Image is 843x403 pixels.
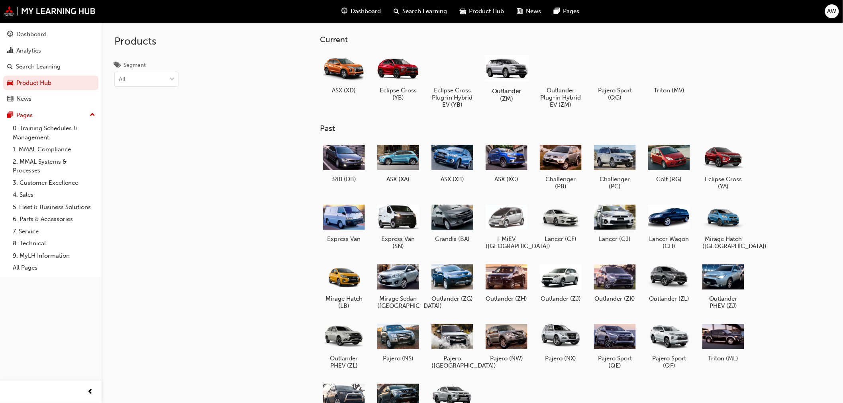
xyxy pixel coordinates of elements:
[591,51,639,104] a: Pajero Sport (QG)
[10,189,98,201] a: 4. Sales
[3,43,98,58] a: Analytics
[377,355,419,362] h5: Pajero (NS)
[374,51,422,104] a: Eclipse Cross (YB)
[517,6,523,16] span: news-icon
[825,4,839,18] button: AW
[648,87,690,94] h5: Triton (MV)
[540,355,582,362] h5: Pajero (NX)
[648,235,690,250] h5: Lancer Wagon (CH)
[323,176,365,183] h5: 380 (DB)
[700,140,747,193] a: Eclipse Cross (YA)
[591,319,639,372] a: Pajero Sport (QE)
[7,112,13,119] span: pages-icon
[16,30,47,39] div: Dashboard
[323,355,365,369] h5: Outlander PHEV (ZL)
[374,200,422,253] a: Express Van (SN)
[483,200,531,253] a: I-MiEV ([GEOGRAPHIC_DATA])
[10,262,98,274] a: All Pages
[563,7,579,16] span: Pages
[510,3,547,20] a: news-iconNews
[431,295,473,302] h5: Outlander (ZG)
[377,295,419,309] h5: Mirage Sedan ([GEOGRAPHIC_DATA])
[594,235,636,243] h5: Lancer (CJ)
[648,295,690,302] h5: Outlander (ZL)
[483,259,531,305] a: Outlander (ZH)
[645,319,693,372] a: Pajero Sport (QF)
[645,51,693,97] a: Triton (MV)
[554,6,560,16] span: pages-icon
[453,3,510,20] a: car-iconProduct Hub
[320,51,368,97] a: ASX (XD)
[124,61,146,69] div: Segment
[483,140,531,186] a: ASX (XC)
[323,235,365,243] h5: Express Van
[648,355,690,369] h5: Pajero Sport (QF)
[700,259,747,313] a: Outlander PHEV (ZJ)
[540,176,582,190] h5: Challenger (PB)
[540,295,582,302] h5: Outlander (ZJ)
[323,87,365,94] h5: ASX (XD)
[3,59,98,74] a: Search Learning
[702,176,744,190] h5: Eclipse Cross (YA)
[374,259,422,313] a: Mirage Sedan ([GEOGRAPHIC_DATA])
[429,200,476,246] a: Grandis (BA)
[320,259,368,313] a: Mirage Hatch (LB)
[320,140,368,186] a: 380 (DB)
[429,51,476,111] a: Eclipse Cross Plug-in Hybrid EV (YB)
[119,75,125,84] div: All
[320,124,773,133] h3: Past
[7,96,13,103] span: news-icon
[700,319,747,365] a: Triton (ML)
[374,140,422,186] a: ASX (XA)
[394,6,399,16] span: search-icon
[3,92,98,106] a: News
[547,3,586,20] a: pages-iconPages
[648,176,690,183] h5: Colt (RG)
[591,140,639,193] a: Challenger (PC)
[431,235,473,243] h5: Grandis (BA)
[16,62,61,71] div: Search Learning
[16,46,41,55] div: Analytics
[16,94,31,104] div: News
[377,235,419,250] h5: Express Van (SN)
[402,7,447,16] span: Search Learning
[374,319,422,365] a: Pajero (NS)
[594,176,636,190] h5: Challenger (PC)
[537,51,585,111] a: Outlander Plug-in Hybrid EV (ZM)
[591,200,639,246] a: Lancer (CJ)
[4,6,96,16] img: mmal
[7,31,13,38] span: guage-icon
[431,87,473,108] h5: Eclipse Cross Plug-in Hybrid EV (YB)
[16,111,33,120] div: Pages
[429,259,476,305] a: Outlander (ZG)
[537,259,585,305] a: Outlander (ZJ)
[537,200,585,246] a: Lancer (CF)
[486,295,527,302] h5: Outlander (ZH)
[377,87,419,101] h5: Eclipse Cross (YB)
[3,108,98,123] button: Pages
[320,200,368,246] a: Express Van
[431,355,473,369] h5: Pajero ([GEOGRAPHIC_DATA])
[7,63,13,70] span: search-icon
[10,225,98,238] a: 7. Service
[537,140,585,193] a: Challenger (PB)
[702,295,744,309] h5: Outlander PHEV (ZJ)
[700,200,747,253] a: Mirage Hatch ([GEOGRAPHIC_DATA])
[827,7,837,16] span: AW
[486,176,527,183] h5: ASX (XC)
[645,259,693,305] a: Outlander (ZL)
[526,7,541,16] span: News
[483,319,531,365] a: Pajero (NW)
[10,250,98,262] a: 9. MyLH Information
[169,74,175,85] span: down-icon
[702,355,744,362] h5: Triton (ML)
[10,143,98,156] a: 1. MMAL Compliance
[429,140,476,186] a: ASX (XB)
[90,110,95,120] span: up-icon
[484,87,529,102] h5: Outlander (ZM)
[114,35,178,48] h2: Products
[486,355,527,362] h5: Pajero (NW)
[387,3,453,20] a: search-iconSearch Learning
[10,237,98,250] a: 8. Technical
[320,319,368,372] a: Outlander PHEV (ZL)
